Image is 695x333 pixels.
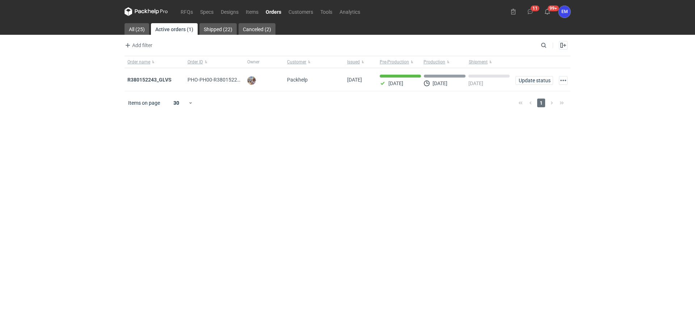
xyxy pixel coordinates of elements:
button: Order name [125,56,185,68]
a: Analytics [336,7,364,16]
button: 99+ [542,6,553,17]
a: Active orders (1) [151,23,198,35]
svg: Packhelp Pro [125,7,168,16]
button: Production [422,56,467,68]
button: 11 [525,6,536,17]
a: Tools [317,7,336,16]
span: Update status [519,78,550,83]
input: Search [539,41,563,50]
button: Update status [515,76,553,85]
a: Specs [197,7,217,16]
button: Add filter [123,41,153,50]
button: Actions [559,76,568,85]
a: Items [242,7,262,16]
span: Add filter [123,41,152,50]
div: 30 [165,98,188,108]
span: Order name [127,59,150,65]
a: Designs [217,7,242,16]
span: Items on page [128,99,160,107]
button: Order ID [185,56,245,68]
a: Orders [262,7,285,16]
span: 1 [537,99,545,107]
a: Canceled (2) [239,23,275,35]
span: PHO-PH00-R380152243_GLVS [188,77,257,83]
a: Shipped (22) [199,23,237,35]
span: Production [424,59,445,65]
span: Customer [287,59,306,65]
p: [DATE] [468,80,483,86]
span: Owner [247,59,260,65]
a: Customers [285,7,317,16]
button: Shipment [467,56,513,68]
button: Pre-Production [377,56,422,68]
img: Michał Palasek [247,76,256,85]
button: Issued [344,56,377,68]
span: 03/09/2025 [347,77,362,83]
a: RFQs [177,7,197,16]
span: Shipment [469,59,488,65]
a: All (25) [125,23,149,35]
span: Packhelp [287,77,308,83]
p: [DATE] [388,80,403,86]
span: Order ID [188,59,203,65]
span: Pre-Production [380,59,409,65]
button: EM [559,6,570,18]
button: Customer [284,56,344,68]
div: Ewelina Macek [559,6,570,18]
span: Issued [347,59,360,65]
p: [DATE] [433,80,447,86]
a: R380152243_GLVS [127,77,172,83]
